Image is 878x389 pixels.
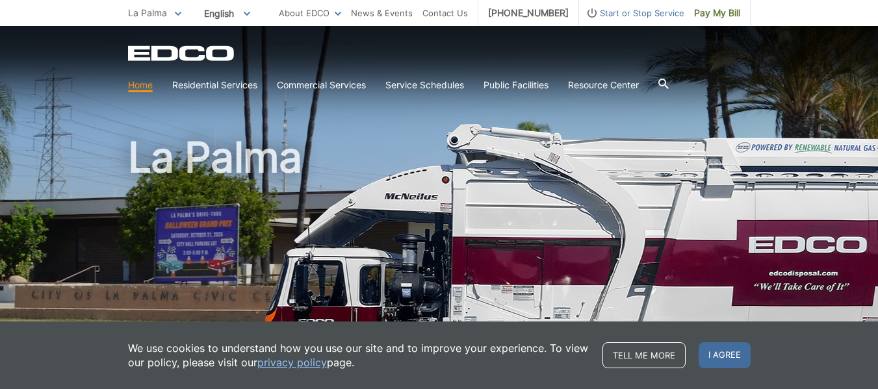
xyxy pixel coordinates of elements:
a: privacy policy [257,355,327,370]
a: Commercial Services [277,78,366,92]
span: Pay My Bill [694,6,740,20]
span: La Palma [128,7,167,18]
a: Residential Services [172,78,257,92]
a: Home [128,78,153,92]
span: I agree [699,342,751,368]
a: Contact Us [422,6,468,20]
a: Service Schedules [385,78,464,92]
a: Resource Center [568,78,639,92]
a: News & Events [351,6,413,20]
p: We use cookies to understand how you use our site and to improve your experience. To view our pol... [128,341,589,370]
a: EDCD logo. Return to the homepage. [128,45,236,61]
a: Public Facilities [484,78,549,92]
a: About EDCO [279,6,341,20]
a: Tell me more [602,342,686,368]
span: English [194,3,260,24]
